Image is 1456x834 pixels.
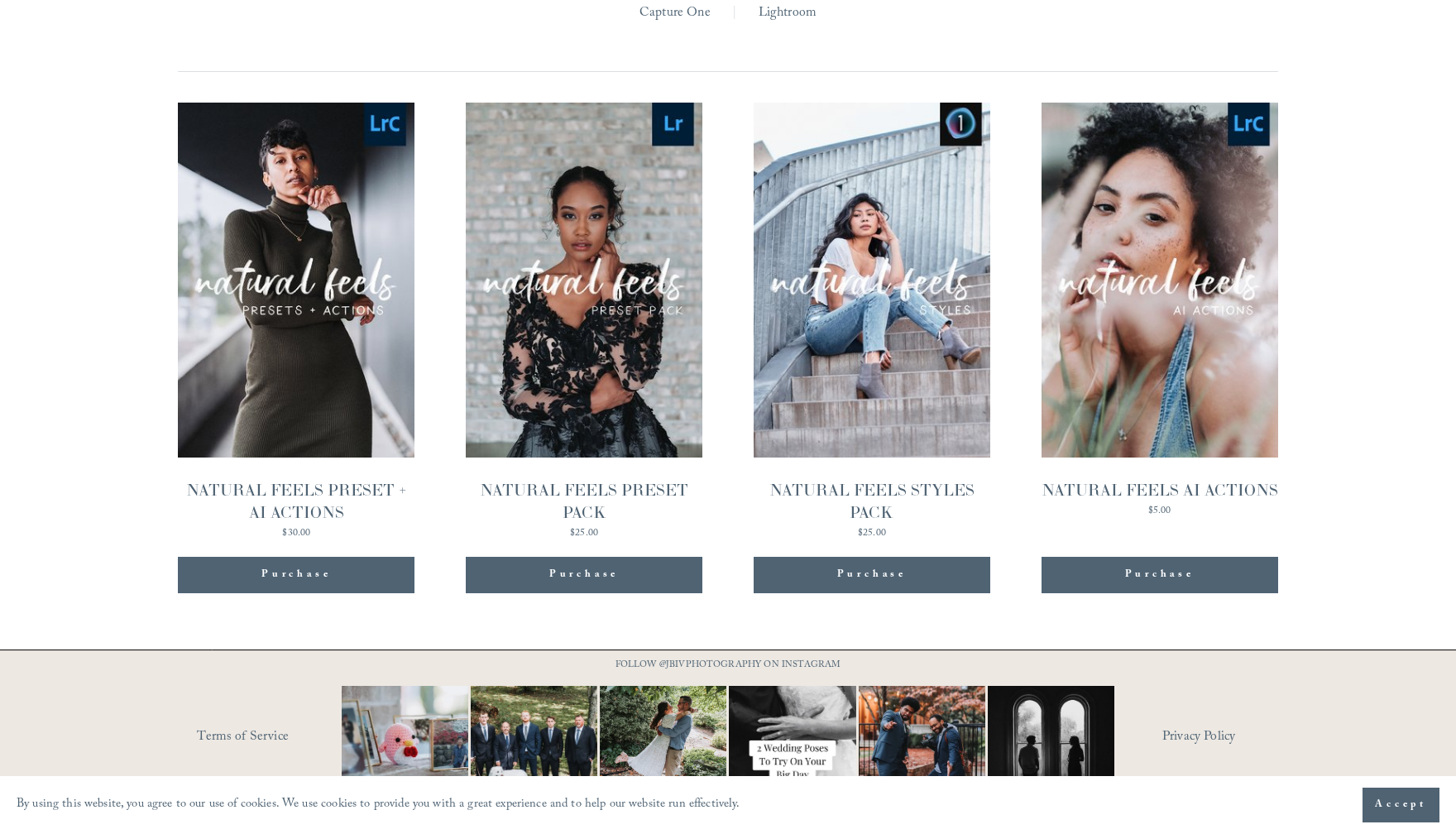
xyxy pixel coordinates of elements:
[439,686,630,812] img: Happy #InternationalDogDay to all the pups who have made wedding days, engagement sessions, and p...
[759,1,817,26] a: Lightroom
[310,686,500,812] img: This has got to be one of the cutest detail shots I've ever taken for a wedding! 📷 @thewoobles #I...
[1375,797,1427,813] span: Accept
[754,557,990,593] div: Purchase
[754,529,990,539] div: $25.00
[1042,103,1278,539] a: NATURAL FEELS AI ACTIONS
[261,567,331,583] div: Purchase
[17,793,740,817] p: By using this website, you agree to our use of cookies. We use cookies to provide you with a grea...
[639,1,711,26] a: Capture One
[466,479,702,524] div: NATURAL FEELS PRESET PACK
[1042,479,1278,501] div: NATURAL FEELS AI ACTIONS
[197,725,390,750] a: Terms of Service
[697,686,888,812] img: Let&rsquo;s talk about poses for your wedding day! It doesn&rsquo;t have to be complicated, somet...
[1042,506,1278,516] div: $5.00
[754,103,990,539] a: NATURAL FEELS STYLES PACK
[600,664,726,833] img: It&rsquo;s that time of year where weddings and engagements pick up and I get the joy of capturin...
[1125,567,1195,583] div: Purchase
[732,1,736,26] span: |
[466,103,702,539] a: NATURAL FEELS PRESET PACK
[178,557,414,593] div: Purchase
[466,529,702,539] div: $25.00
[1363,788,1439,822] button: Accept
[1042,557,1278,593] div: Purchase
[466,557,702,593] div: Purchase
[178,479,414,524] div: NATURAL FEELS PRESET + AI ACTIONS
[178,103,414,539] a: NATURAL FEELS PRESET + AI ACTIONS
[549,567,619,583] div: Purchase
[837,567,907,583] div: Purchase
[583,657,873,675] p: FOLLOW @JBIVPHOTOGRAPHY ON INSTAGRAM
[178,529,414,539] div: $30.00
[1162,725,1307,750] a: Privacy Policy
[837,686,1006,812] img: You just need the right photographer that matches your vibe 📷🎉 #RaleighWeddingPhotographer
[966,686,1135,812] img: Black &amp; White appreciation post. 😍😍 ⠀⠀⠀⠀⠀⠀⠀⠀⠀ I don&rsquo;t care what anyone says black and w...
[754,479,990,524] div: NATURAL FEELS STYLES PACK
